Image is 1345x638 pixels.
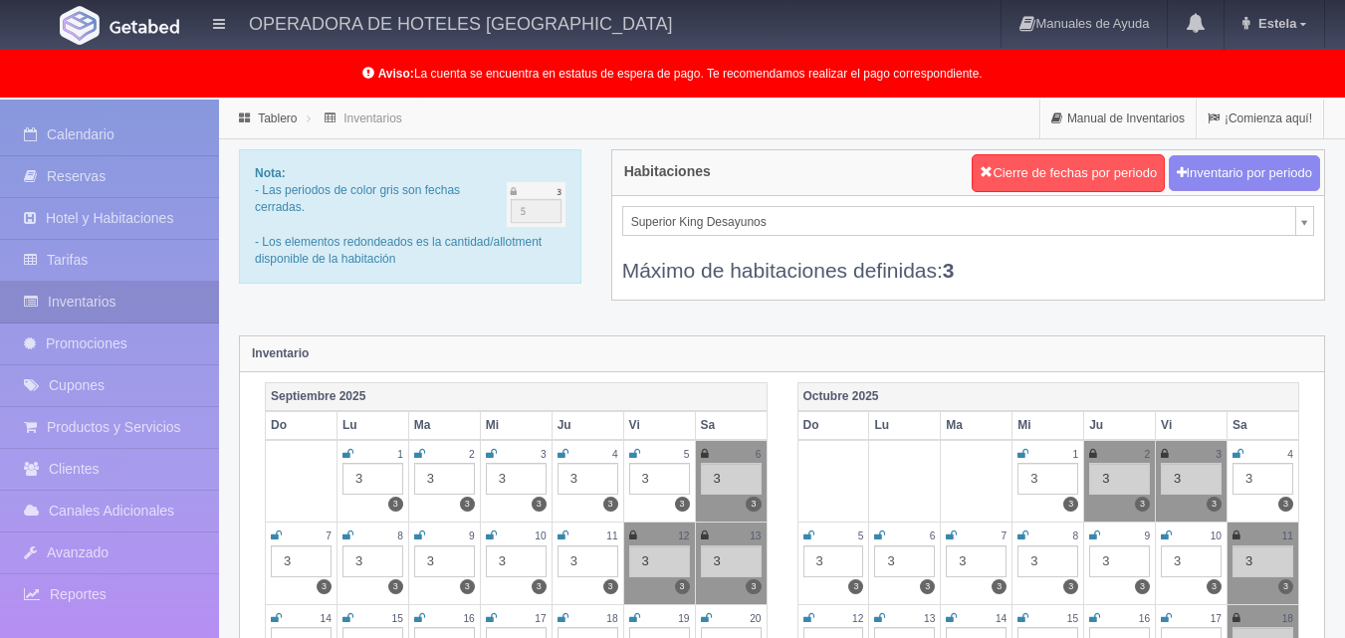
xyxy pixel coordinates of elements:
[622,206,1314,236] a: Superior King Desayunos
[675,579,690,594] label: 3
[1278,497,1293,512] label: 3
[326,531,332,541] small: 7
[606,613,617,624] small: 18
[535,613,546,624] small: 17
[1040,100,1196,138] a: Manual de Inventarios
[255,166,286,180] b: Nota:
[1282,613,1293,624] small: 18
[612,449,618,460] small: 4
[1211,613,1222,624] small: 17
[631,207,1287,237] span: Superior King Desayunos
[624,164,711,179] h4: Habitaciones
[848,579,863,594] label: 3
[797,382,1299,411] th: Octubre 2025
[858,531,864,541] small: 5
[1233,463,1293,495] div: 3
[1144,531,1150,541] small: 9
[60,6,100,45] img: Getabed
[249,10,672,35] h4: OPERADORA DE HOTELES [GEOGRAPHIC_DATA]
[1063,579,1078,594] label: 3
[941,411,1012,440] th: Ma
[1073,531,1079,541] small: 8
[1278,579,1293,594] label: 3
[110,19,179,34] img: Getabed
[342,463,403,495] div: 3
[343,111,402,125] a: Inventarios
[622,236,1314,285] div: Máximo de habitaciones definidas:
[1017,545,1078,577] div: 3
[397,531,403,541] small: 8
[1067,613,1078,624] small: 15
[852,613,863,624] small: 12
[701,463,762,495] div: 3
[629,545,690,577] div: 3
[1002,531,1008,541] small: 7
[552,411,623,440] th: Ju
[1207,579,1222,594] label: 3
[1089,463,1150,495] div: 3
[252,346,309,360] strong: Inventario
[924,613,935,624] small: 13
[623,411,695,440] th: Vi
[1287,449,1293,460] small: 4
[342,545,403,577] div: 3
[486,463,547,495] div: 3
[460,579,475,594] label: 3
[803,545,864,577] div: 3
[321,613,332,624] small: 14
[460,497,475,512] label: 3
[750,613,761,624] small: 20
[750,531,761,541] small: 13
[684,449,690,460] small: 5
[266,382,768,411] th: Septiembre 2025
[920,579,935,594] label: 3
[1161,545,1222,577] div: 3
[1207,497,1222,512] label: 3
[558,463,618,495] div: 3
[271,545,332,577] div: 3
[1282,531,1293,541] small: 11
[603,579,618,594] label: 3
[1012,411,1084,440] th: Mi
[992,579,1007,594] label: 3
[258,111,297,125] a: Tablero
[701,545,762,577] div: 3
[392,613,403,624] small: 15
[480,411,552,440] th: Mi
[1144,449,1150,460] small: 2
[1139,613,1150,624] small: 16
[1156,411,1228,440] th: Vi
[675,497,690,512] label: 3
[943,259,955,282] b: 3
[486,545,547,577] div: 3
[1197,100,1323,138] a: ¡Comienza aquí!
[1073,449,1079,460] small: 1
[678,613,689,624] small: 19
[388,579,403,594] label: 3
[1084,411,1156,440] th: Ju
[463,613,474,624] small: 16
[397,449,403,460] small: 1
[336,411,408,440] th: Lu
[874,545,935,577] div: 3
[946,545,1007,577] div: 3
[414,463,475,495] div: 3
[532,579,547,594] label: 3
[1228,411,1299,440] th: Sa
[678,531,689,541] small: 12
[1063,497,1078,512] label: 3
[317,579,332,594] label: 3
[414,545,475,577] div: 3
[408,411,480,440] th: Ma
[1169,155,1320,192] button: Inventario por periodo
[746,579,761,594] label: 3
[469,531,475,541] small: 9
[558,545,618,577] div: 3
[1017,463,1078,495] div: 3
[378,67,414,81] b: Aviso:
[1211,531,1222,541] small: 10
[266,411,337,440] th: Do
[1135,579,1150,594] label: 3
[930,531,936,541] small: 6
[507,182,565,227] img: cutoff.png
